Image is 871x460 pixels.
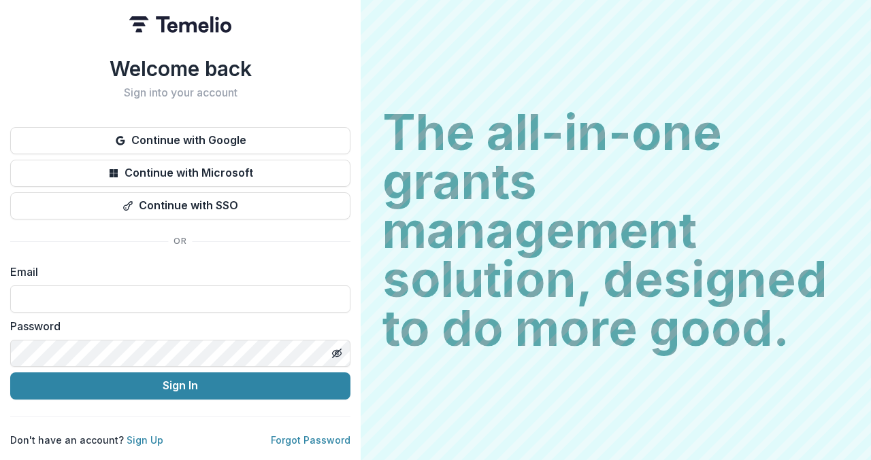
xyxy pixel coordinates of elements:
h2: Sign into your account [10,86,350,99]
p: Don't have an account? [10,433,163,447]
a: Forgot Password [271,434,350,446]
h1: Welcome back [10,56,350,81]
button: Continue with Google [10,127,350,154]
a: Sign Up [127,434,163,446]
img: Temelio [129,16,231,33]
label: Email [10,264,342,280]
button: Continue with Microsoft [10,160,350,187]
button: Toggle password visibility [326,342,348,364]
button: Continue with SSO [10,192,350,219]
label: Password [10,318,342,334]
button: Sign In [10,372,350,400]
